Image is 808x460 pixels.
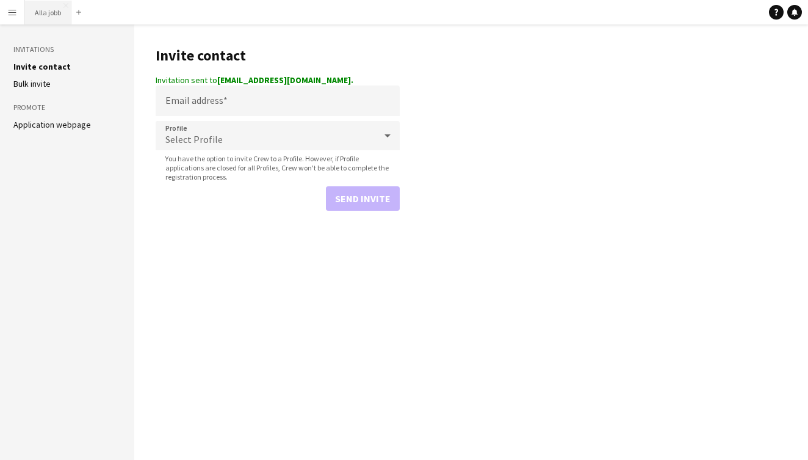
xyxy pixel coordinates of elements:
a: Invite contact [13,61,71,72]
a: Bulk invite [13,78,51,89]
strong: [EMAIL_ADDRESS][DOMAIN_NAME]. [217,75,353,86]
span: You have the option to invite Crew to a Profile. However, if Profile applications are closed for ... [156,154,400,181]
button: Alla jobb [25,1,71,24]
h3: Invitations [13,44,121,55]
span: Select Profile [165,133,223,145]
a: Application webpage [13,119,91,130]
div: Invitation sent to [156,75,400,86]
h1: Invite contact [156,46,400,65]
h3: Promote [13,102,121,113]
